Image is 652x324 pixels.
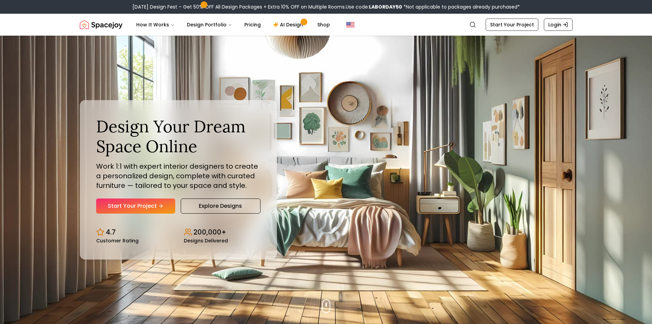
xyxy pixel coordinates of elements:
a: Start Your Project [486,19,538,31]
nav: Main [131,18,335,32]
button: Design Portfolio [181,18,238,32]
b: LABORDAY50 [369,3,402,10]
a: Pricing [239,18,266,32]
span: *Not applicable to packages already purchased* [402,3,520,10]
div: [DATE] Design Fest – Get 50% OFF All Design Packages + Extra 10% OFF on Multiple Rooms. [132,3,520,10]
p: 4.7 [106,227,116,237]
a: Explore Designs [181,199,260,214]
p: Work 1:1 with expert interior designers to create a personalized design, complete with curated fu... [96,161,260,190]
img: United States [346,21,355,29]
a: Spacejoy [80,18,123,32]
a: AI Design [268,18,310,32]
small: Designs Delivered [184,238,228,243]
img: Spacejoy Logo [80,18,123,32]
p: 200,000+ [193,227,226,237]
a: Login [544,19,573,31]
nav: Global [80,14,573,36]
small: Customer Rating [96,238,139,243]
div: Design stats [96,222,260,243]
span: Use code: [346,3,402,10]
button: How It Works [131,18,180,32]
a: Start Your Project [96,199,175,214]
h1: Design Your Dream Space Online [96,117,260,156]
a: Shop [312,18,335,32]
